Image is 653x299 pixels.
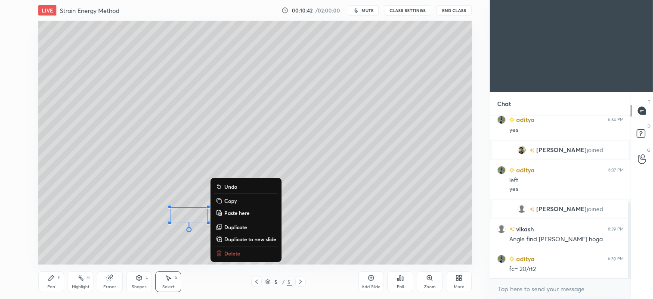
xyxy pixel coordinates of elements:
[608,117,624,122] div: 6:34 PM
[497,166,506,174] img: 77938866b74a4fc7a29ae924b070989f.jpg
[647,123,650,129] p: D
[224,197,237,204] p: Copy
[529,207,535,212] img: no-rating-badge.077c3623.svg
[214,222,278,232] button: Duplicate
[103,285,116,289] div: Eraser
[497,255,506,263] img: 77938866b74a4fc7a29ae924b070989f.jpg
[514,224,534,234] h6: vikash
[214,196,278,206] button: Copy
[224,183,237,190] p: Undo
[224,224,247,230] p: Duplicate
[214,208,278,218] button: Paste here
[509,256,514,262] img: Learner_Badge_beginner_1_8b307cf2a0.svg
[509,168,514,173] img: Learner_Badge_beginner_1_8b307cf2a0.svg
[214,234,278,244] button: Duplicate to new slide
[132,285,146,289] div: Shapes
[608,256,624,262] div: 6:39 PM
[224,250,240,257] p: Delete
[587,146,603,153] span: joined
[424,285,436,289] div: Zoom
[608,168,624,173] div: 6:37 PM
[60,6,120,15] h4: Strain Energy Method
[58,275,60,280] div: P
[384,5,431,16] button: CLASS SETTINGS
[517,205,526,213] img: default.png
[514,254,535,263] h6: aditya
[362,285,381,289] div: Add Slide
[509,185,624,193] div: yes
[282,279,285,284] div: /
[436,5,472,16] button: End Class
[38,5,56,16] div: LIVE
[517,146,526,154] img: 3
[397,285,404,289] div: Poll
[647,147,650,153] p: G
[509,117,514,122] img: Learner_Badge_beginner_1_8b307cf2a0.svg
[509,176,624,185] div: left
[287,278,292,286] div: 5
[509,265,624,274] div: fc= 20/rt2
[587,206,603,212] span: joined
[536,206,587,212] span: [PERSON_NAME]
[72,285,90,289] div: Highlight
[490,92,518,115] p: Chat
[214,181,278,192] button: Undo
[490,115,631,278] div: grid
[214,248,278,259] button: Delete
[348,5,379,16] button: mute
[145,275,148,280] div: L
[224,236,276,243] p: Duplicate to new slide
[509,126,624,134] div: yes
[272,279,281,284] div: 5
[47,285,55,289] div: Pen
[497,115,506,124] img: 77938866b74a4fc7a29ae924b070989f.jpg
[454,285,464,289] div: More
[362,7,374,13] span: mute
[608,227,624,232] div: 6:39 PM
[224,209,250,216] p: Paste here
[497,225,506,234] img: default.png
[514,115,535,124] h6: aditya
[175,275,177,280] div: S
[509,235,624,244] div: Angle find [PERSON_NAME] hoga
[536,146,587,153] span: [PERSON_NAME]
[87,275,90,280] div: H
[529,148,535,153] img: no-rating-badge.077c3623.svg
[514,165,535,174] h6: aditya
[162,285,175,289] div: Select
[509,227,514,232] img: no-rating-badge.077c3623.svg
[648,99,650,105] p: T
